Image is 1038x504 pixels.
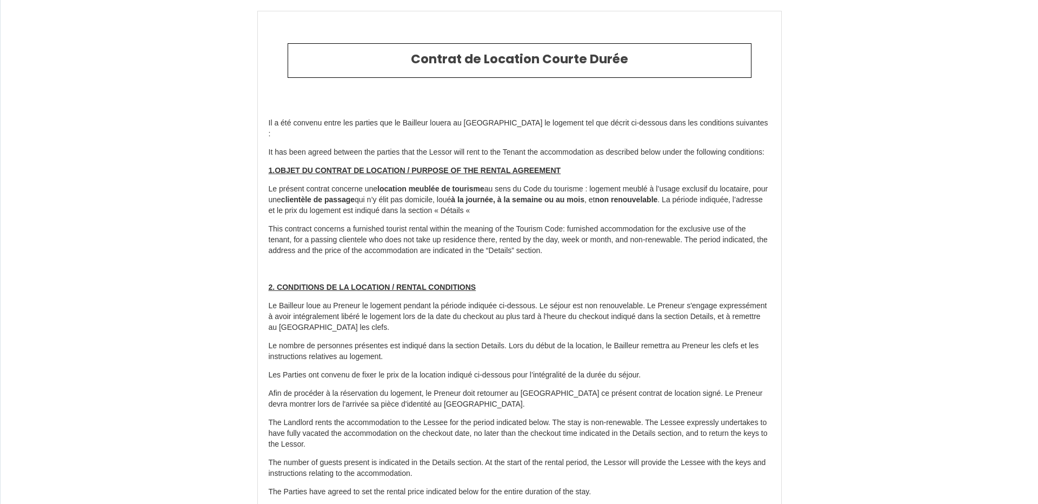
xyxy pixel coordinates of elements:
strong: clientèle de passage [281,195,355,204]
h2: Contrat de Location Courte Durée [296,52,743,67]
strong: à la journée, à la semaine ou au mois [451,195,584,204]
p: It has been agreed between the parties that the Lessor will rent to the Tenant the accommodation ... [269,147,770,158]
p: Il a été convenu entre les parties que le Bailleur louera au [GEOGRAPHIC_DATA] le logement tel qu... [269,118,770,140]
p: Le nombre de personnes présentes est indiqué dans la section Details. Lors du début de la locatio... [269,341,770,362]
p: Le présent contrat concerne une au sens du Code du tourisme : logement meublé à l’usage exclusif ... [269,184,770,216]
p: The Parties have agreed to set the rental price indicated below for the entire duration of the stay. [269,487,770,498]
p: The Landlord rents the accommodation to the Lessee for the period indicated below. The stay is no... [269,417,770,450]
strong: non renouvelable [595,195,657,204]
p: This contract concerns a furnished tourist rental within the meaning of the Tourism Code: furnish... [269,224,770,256]
u: 1.OBJET DU CONTRAT DE LOCATION / PURPOSE OF THE RENTAL AGREEMENT [269,166,561,175]
strong: location meublée de tourisme [377,184,484,193]
p: Les Parties ont convenu de fixer le prix de la location indiqué ci-dessous pour l’intégralité de ... [269,370,770,381]
u: 2. CONDITIONS DE LA LOCATION / RENTAL CONDITIONS [269,283,476,291]
p: The number of guests present is indicated in the Details section. At the start of the rental peri... [269,457,770,479]
p: Afin de procéder à la réservation du logement, le Preneur doit retourner au [GEOGRAPHIC_DATA] ce ... [269,388,770,410]
p: Le Bailleur loue au Preneur le logement pendant la période indiquée ci-dessous. Le séjour est non... [269,301,770,333]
